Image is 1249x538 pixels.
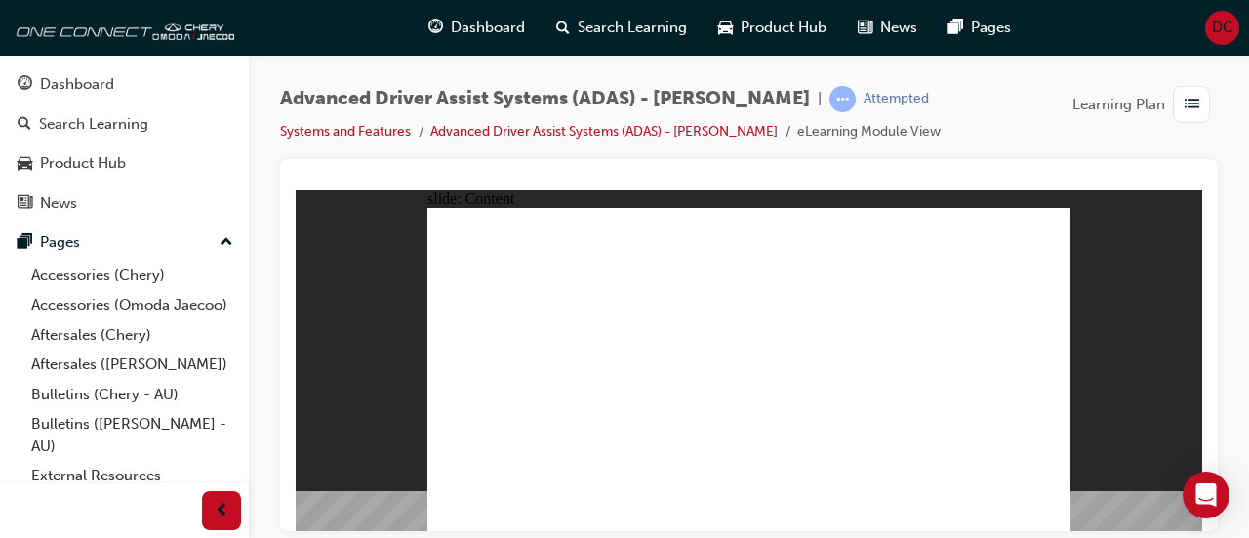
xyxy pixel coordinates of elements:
[8,225,241,261] button: Pages
[1072,86,1218,123] button: Learning Plan
[971,17,1011,39] span: Pages
[430,123,778,140] a: Advanced Driver Assist Systems (ADAS) - [PERSON_NAME]
[703,8,842,48] a: car-iconProduct Hub
[829,86,856,112] span: learningRecordVerb_ATTEMPT-icon
[858,16,872,40] span: news-icon
[40,192,77,215] div: News
[451,17,525,39] span: Dashboard
[40,231,80,254] div: Pages
[23,290,241,320] a: Accessories (Omoda Jaecoo)
[880,17,917,39] span: News
[18,116,31,134] span: search-icon
[797,121,941,144] li: eLearning Module View
[40,152,126,175] div: Product Hub
[8,106,241,143] a: Search Learning
[948,16,963,40] span: pages-icon
[8,62,241,225] button: DashboardSearch LearningProduct HubNews
[18,234,32,252] span: pages-icon
[718,16,733,40] span: car-icon
[818,88,822,110] span: |
[220,230,233,256] span: up-icon
[413,8,541,48] a: guage-iconDashboard
[18,76,32,94] span: guage-icon
[864,90,929,108] div: Attempted
[1212,17,1233,39] span: DC
[8,66,241,103] a: Dashboard
[18,195,32,213] span: news-icon
[280,123,411,140] a: Systems and Features
[23,461,241,491] a: External Resources
[23,350,241,380] a: Aftersales ([PERSON_NAME])
[1185,93,1199,117] span: list-icon
[8,186,241,222] a: News
[8,145,241,182] a: Product Hub
[578,17,687,39] span: Search Learning
[1183,472,1229,518] div: Open Intercom Messenger
[1072,94,1165,116] span: Learning Plan
[215,499,229,523] span: prev-icon
[23,261,241,291] a: Accessories (Chery)
[842,8,933,48] a: news-iconNews
[18,155,32,173] span: car-icon
[23,380,241,410] a: Bulletins (Chery - AU)
[23,409,241,461] a: Bulletins ([PERSON_NAME] - AU)
[39,113,148,136] div: Search Learning
[1205,11,1239,45] button: DC
[741,17,826,39] span: Product Hub
[280,88,810,110] span: Advanced Driver Assist Systems (ADAS) - [PERSON_NAME]
[933,8,1027,48] a: pages-iconPages
[556,16,570,40] span: search-icon
[40,73,114,96] div: Dashboard
[23,320,241,351] a: Aftersales (Chery)
[541,8,703,48] a: search-iconSearch Learning
[10,8,234,47] img: oneconnect
[428,16,443,40] span: guage-icon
